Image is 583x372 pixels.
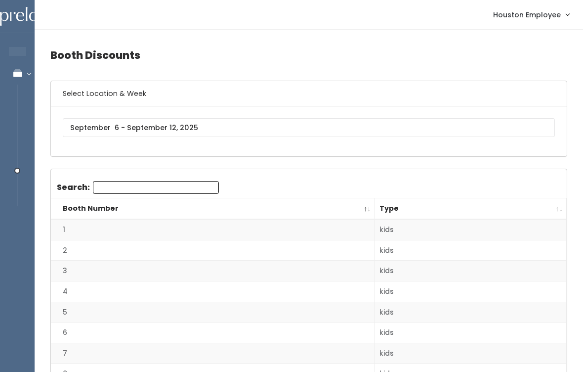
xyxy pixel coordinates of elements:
[50,42,567,69] h4: Booth Discounts
[375,219,567,240] td: kids
[51,281,375,302] td: 4
[493,9,561,20] span: Houston Employee
[51,343,375,364] td: 7
[63,118,555,137] input: September 6 - September 12, 2025
[375,261,567,281] td: kids
[375,281,567,302] td: kids
[375,240,567,261] td: kids
[51,219,375,240] td: 1
[51,323,375,343] td: 6
[375,343,567,364] td: kids
[51,81,567,106] h6: Select Location & Week
[375,302,567,323] td: kids
[57,181,219,194] label: Search:
[51,261,375,281] td: 3
[483,4,579,25] a: Houston Employee
[375,323,567,343] td: kids
[93,181,219,194] input: Search:
[375,198,567,220] th: Type: activate to sort column ascending
[51,302,375,323] td: 5
[51,240,375,261] td: 2
[51,198,375,220] th: Booth Number: activate to sort column descending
